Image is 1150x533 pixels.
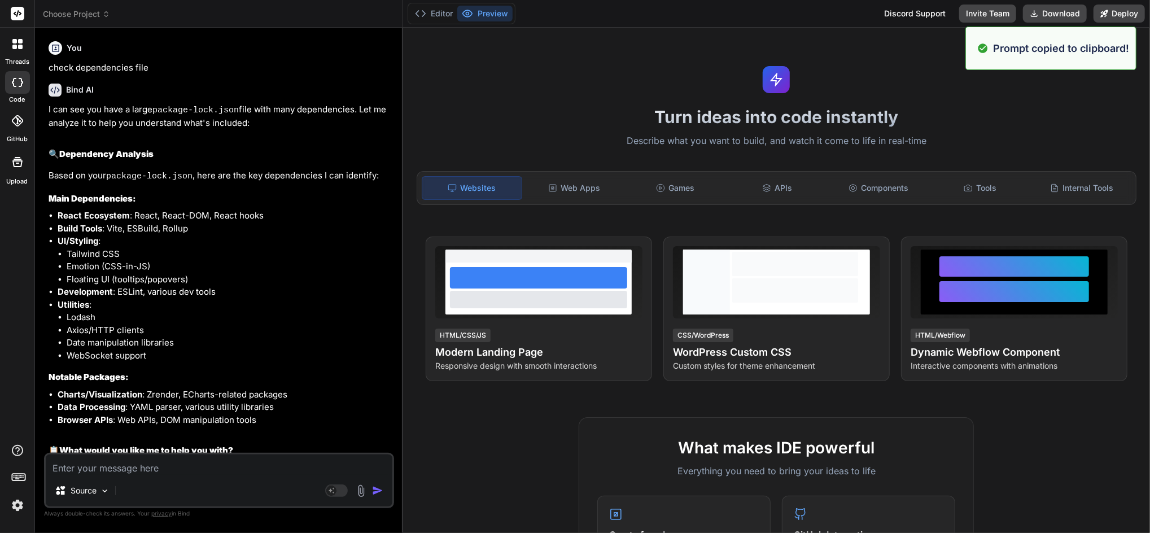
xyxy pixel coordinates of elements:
label: Upload [7,177,28,186]
h6: You [67,42,82,54]
p: Describe what you want to build, and watch it come to life in real-time [410,134,1143,148]
button: Deploy [1094,5,1145,23]
p: Source [71,485,97,496]
img: icon [372,485,383,496]
code: package-lock.json [106,172,193,181]
div: Components [829,176,928,200]
p: Prompt copied to clipboard! [993,41,1129,56]
div: Internal Tools [1032,176,1131,200]
li: WebSocket support [67,349,392,362]
li: Lodash [67,311,392,324]
li: Emotion (CSS-in-JS) [67,260,392,273]
li: : [58,235,392,286]
div: Discord Support [877,5,952,23]
li: : ESLint, various dev tools [58,286,392,299]
img: alert [977,41,989,56]
strong: Data Processing [58,401,125,412]
p: Interactive components with animations [911,360,1118,372]
div: HTML/Webflow [911,329,970,342]
code: package-lock.json [152,106,239,115]
span: privacy [151,510,172,517]
strong: Development [58,286,113,297]
p: Responsive design with smooth interactions [435,360,642,372]
img: settings [8,496,27,515]
button: Preview [457,6,513,21]
h2: 🔍 [49,148,392,161]
li: : [58,299,392,362]
li: Date manipulation libraries [67,337,392,349]
h2: What makes IDE powerful [597,436,955,460]
p: check dependencies file [49,62,392,75]
label: threads [5,57,29,67]
p: Custom styles for theme enhancement [673,360,880,372]
p: I can see you have a large file with many dependencies. Let me analyze it to help you understand ... [49,103,392,130]
h6: Bind AI [66,84,94,95]
li: : Vite, ESBuild, Rollup [58,222,392,235]
strong: Build Tools [58,223,102,234]
strong: UI/Styling [58,235,98,246]
strong: Main Dependencies: [49,193,136,204]
img: attachment [355,484,368,497]
button: Invite Team [959,5,1016,23]
label: code [10,95,25,104]
div: Games [626,176,725,200]
p: Always double-check its answers. Your in Bind [44,508,394,519]
button: Download [1023,5,1087,23]
strong: React Ecosystem [58,210,130,221]
div: Websites [422,176,522,200]
strong: Utilities [58,299,89,310]
li: Axios/HTTP clients [67,324,392,337]
h4: Dynamic Webflow Component [911,344,1118,360]
img: Pick Models [100,486,110,496]
li: Tailwind CSS [67,248,392,261]
span: Choose Project [43,8,110,20]
div: Web Apps [524,176,624,200]
h4: Modern Landing Page [435,344,642,360]
strong: Charts/Visualization [58,389,142,400]
div: HTML/CSS/JS [435,329,491,342]
li: : Zrender, ECharts-related packages [58,388,392,401]
div: APIs [727,176,827,200]
button: Editor [410,6,457,21]
h2: 📋 [49,444,392,457]
label: GitHub [7,134,28,144]
li: : Web APIs, DOM manipulation tools [58,414,392,427]
div: Tools [930,176,1030,200]
strong: Browser APIs [58,414,113,425]
strong: What would you like me to help you with? [59,445,233,456]
h1: Turn ideas into code instantly [410,107,1143,127]
div: CSS/WordPress [673,329,733,342]
h4: WordPress Custom CSS [673,344,880,360]
li: : React, React-DOM, React hooks [58,209,392,222]
p: Everything you need to bring your ideas to life [597,464,955,478]
strong: Dependency Analysis [59,148,154,159]
strong: Notable Packages: [49,372,129,382]
p: Based on your , here are the key dependencies I can identify: [49,169,392,184]
li: Floating UI (tooltips/popovers) [67,273,392,286]
li: : YAML parser, various utility libraries [58,401,392,414]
